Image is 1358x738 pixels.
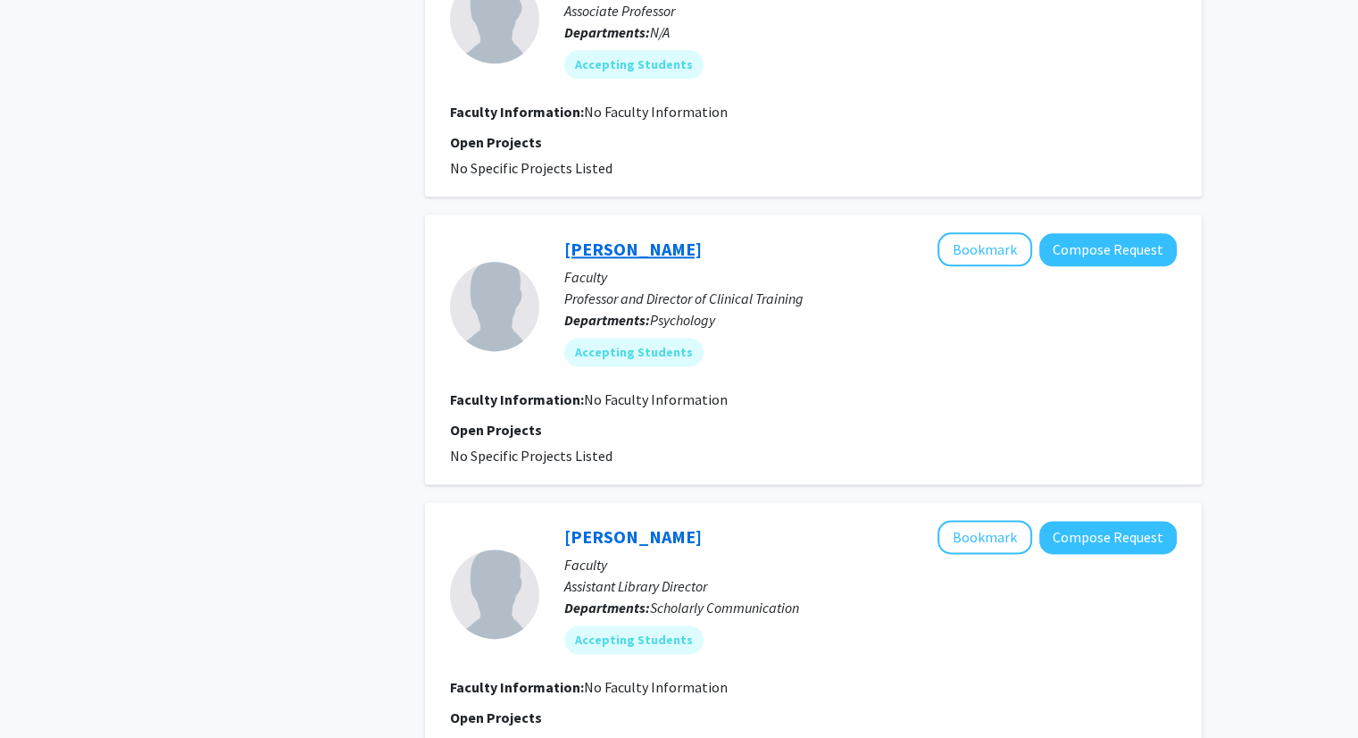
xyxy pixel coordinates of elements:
button: Add Robert Carels to Bookmarks [937,232,1032,266]
button: Compose Request to William Thomas [1039,521,1177,554]
p: Open Projects [450,131,1177,153]
a: [PERSON_NAME] [564,525,702,548]
span: N/A [650,23,670,41]
button: Compose Request to Robert Carels [1039,233,1177,266]
span: Psychology [650,311,715,329]
p: Faculty [564,554,1177,575]
p: Assistant Library Director [564,575,1177,597]
p: Faculty [564,266,1177,288]
iframe: Chat [13,658,76,725]
span: No Specific Projects Listed [450,159,612,177]
p: Open Projects [450,419,1177,440]
b: Departments: [564,599,650,616]
span: Scholarly Communication [650,599,799,616]
span: No Faculty Information [584,678,728,696]
mat-chip: Accepting Students [564,625,704,654]
span: No Specific Projects Listed [450,447,612,465]
p: Professor and Director of Clinical Training [564,288,1177,309]
b: Faculty Information: [450,103,584,121]
button: Add William Thomas to Bookmarks [937,520,1032,554]
b: Departments: [564,23,650,41]
a: [PERSON_NAME] [564,238,702,260]
mat-chip: Accepting Students [564,338,704,366]
span: No Faculty Information [584,390,728,408]
mat-chip: Accepting Students [564,50,704,79]
b: Departments: [564,311,650,329]
p: Open Projects [450,707,1177,728]
b: Faculty Information: [450,678,584,696]
span: No Faculty Information [584,103,728,121]
b: Faculty Information: [450,390,584,408]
